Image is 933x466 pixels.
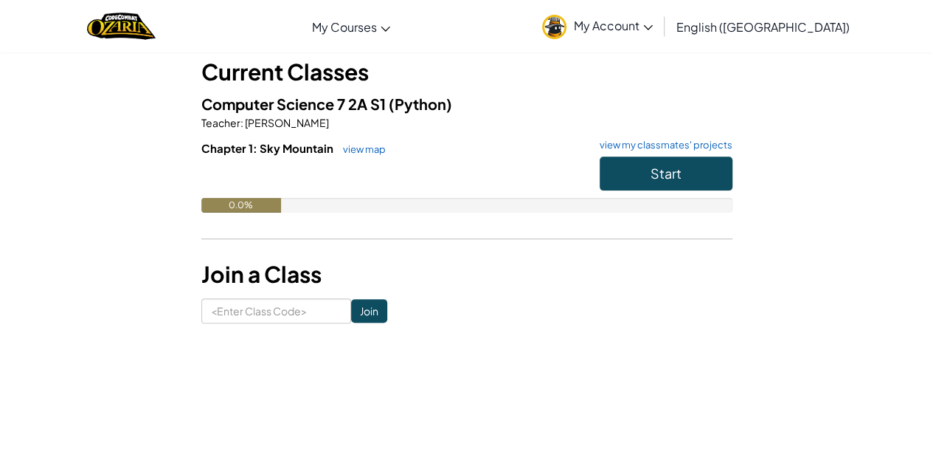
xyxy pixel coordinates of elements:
[201,55,732,89] h3: Current Classes
[87,11,156,41] img: Home
[201,141,336,155] span: Chapter 1: Sky Mountain
[542,15,566,39] img: avatar
[201,95,389,113] span: Computer Science 7 2A S1
[201,258,732,291] h3: Join a Class
[574,18,653,33] span: My Account
[600,157,732,191] button: Start
[201,116,240,129] span: Teacher
[87,11,156,41] a: Ozaria by CodeCombat logo
[305,7,398,47] a: My Courses
[240,116,243,129] span: :
[201,298,351,323] input: <Enter Class Code>
[351,299,387,323] input: Join
[243,116,329,129] span: [PERSON_NAME]
[669,7,857,47] a: English ([GEOGRAPHIC_DATA])
[535,3,660,49] a: My Account
[389,95,452,113] span: (Python)
[336,143,386,155] a: view map
[201,198,281,213] div: 0.0%
[651,165,681,182] span: Start
[312,19,377,35] span: My Courses
[676,19,850,35] span: English ([GEOGRAPHIC_DATA])
[592,140,732,150] a: view my classmates' projects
